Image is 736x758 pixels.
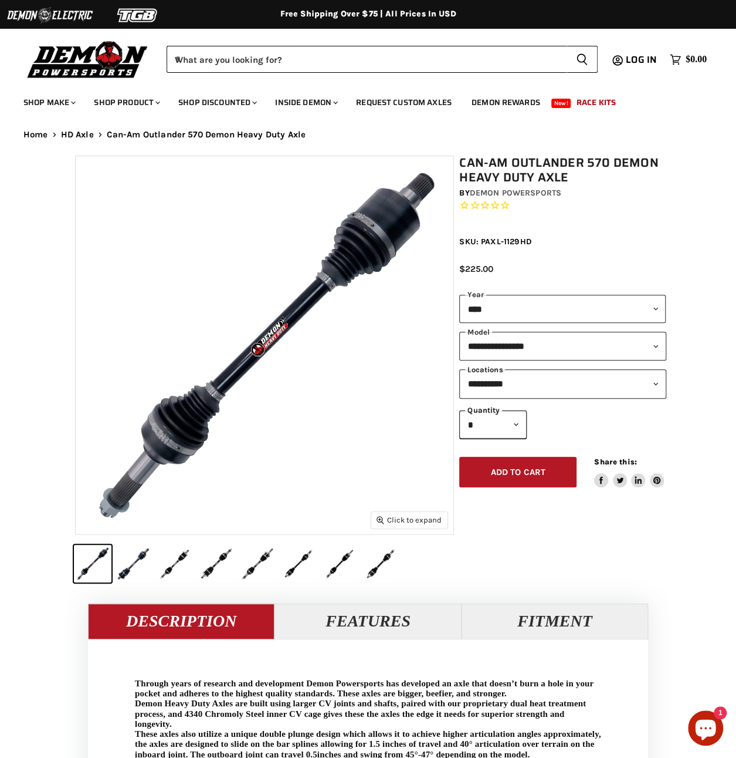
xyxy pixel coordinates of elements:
[459,410,527,439] select: Quantity
[94,4,182,26] img: TGB Logo 2
[459,235,666,248] div: SKU: PAXL-1129HD
[239,545,276,582] button: Can-Am Outlander 570 Demon Heavy Duty Axle thumbnail
[490,467,545,477] span: Add to cart
[664,51,713,68] a: $0.00
[459,156,666,185] h1: Can-Am Outlander 570 Demon Heavy Duty Axle
[567,46,598,73] button: Search
[362,545,399,582] button: Can-Am Outlander 570 Demon Heavy Duty Axle thumbnail
[61,130,94,140] a: HD Axle
[371,512,447,528] button: Click to expand
[459,369,666,398] select: keys
[107,130,306,140] span: Can-Am Outlander 570 Demon Heavy Duty Axle
[156,545,194,582] button: Can-Am Outlander 570 Demon Heavy Duty Axle thumbnail
[684,710,727,749] inbox-online-store-chat: Shopify online store chat
[266,90,345,114] a: Inside Demon
[274,604,461,639] button: Features
[321,545,358,582] button: Can-Am Outlander 570 Demon Heavy Duty Axle thumbnail
[469,188,561,198] a: Demon Powersports
[686,54,707,65] span: $0.00
[459,332,666,361] select: modal-name
[6,4,94,26] img: Demon Electric Logo 2
[88,604,274,639] button: Description
[620,55,664,65] a: Log in
[459,187,666,200] div: by
[377,516,442,524] span: Click to expand
[198,545,235,582] button: Can-Am Outlander 570 Demon Heavy Duty Axle thumbnail
[463,90,549,114] a: Demon Rewards
[626,52,657,67] span: Log in
[462,604,648,639] button: Fitment
[594,457,664,488] aside: Share this:
[169,90,264,114] a: Shop Discounted
[459,264,493,274] span: $225.00
[23,130,48,140] a: Home
[459,295,666,324] select: year
[167,46,567,73] input: When autocomplete results are available use up and down arrows to review and enter to select
[115,545,152,582] button: Can-Am Outlander 570 Demon Heavy Duty Axle thumbnail
[347,90,460,114] a: Request Custom Axles
[568,90,625,114] a: Race Kits
[15,86,704,114] ul: Main menu
[459,457,576,488] button: Add to cart
[15,90,83,114] a: Shop Make
[594,457,636,466] span: Share this:
[459,200,666,212] span: Rated 0.0 out of 5 stars 0 reviews
[280,545,317,582] button: Can-Am Outlander 570 Demon Heavy Duty Axle thumbnail
[76,156,453,534] img: Can-Am Outlander 570 Demon Heavy Duty Axle
[23,38,152,80] img: Demon Powersports
[74,545,111,582] button: Can-Am Outlander 570 Demon Heavy Duty Axle thumbnail
[85,90,167,114] a: Shop Product
[167,46,598,73] form: Product
[551,99,571,108] span: New!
